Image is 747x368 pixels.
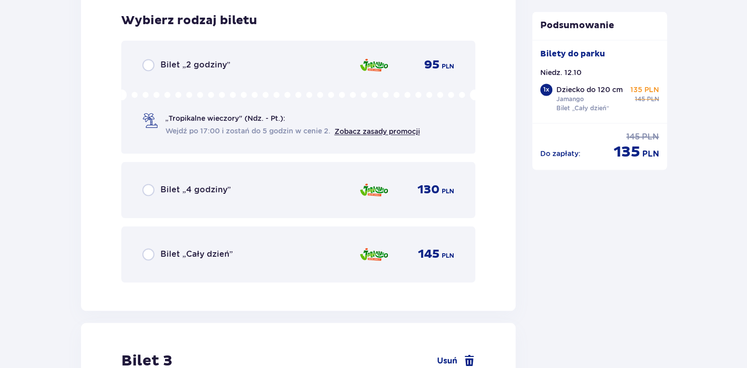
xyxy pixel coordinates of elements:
p: Podsumowanie [532,20,667,32]
span: Wejdź po 17:00 i zostań do 5 godzin w cenie 2. [165,126,330,136]
h3: Wybierz rodzaj biletu [121,13,257,28]
span: 95 [424,57,440,72]
span: PLN [442,62,454,71]
img: Jamango [359,54,389,76]
div: 1 x [540,84,552,96]
span: 145 [635,95,645,104]
span: PLN [647,95,659,104]
p: Bilety do parku [540,49,605,60]
span: Bilet „2 godziny” [160,59,230,70]
img: Jamango [359,179,389,200]
span: PLN [642,149,659,160]
p: 135 PLN [630,85,659,95]
span: Usuń [437,355,457,366]
p: Dziecko do 120 cm [556,85,623,95]
img: Jamango [359,244,389,265]
span: PLN [642,132,659,143]
span: PLN [442,187,454,196]
span: „Tropikalne wieczory" (Ndz. - Pt.): [165,113,285,123]
span: PLN [442,251,454,260]
a: Zobacz zasady promocji [335,127,420,135]
span: 130 [418,182,440,197]
p: Do zapłaty : [540,149,580,159]
p: Jamango [556,95,584,104]
span: 145 [418,247,440,262]
span: Bilet „Cały dzień” [160,249,233,260]
p: Bilet „Cały dzień” [556,104,609,113]
a: Usuń [437,354,475,366]
span: Bilet „4 godziny” [160,184,231,195]
span: 135 [614,143,640,162]
span: 145 [626,132,640,143]
p: Niedz. 12.10 [540,68,582,78]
